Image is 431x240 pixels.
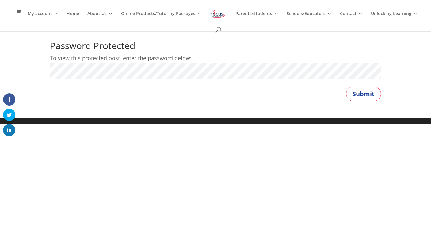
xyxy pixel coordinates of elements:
a: Parents/Students [235,11,278,26]
h1: Password Protected [50,41,381,53]
a: Schools/Educators [287,11,332,26]
p: To view this protected post, enter the password below: [50,53,381,63]
a: Unlocking Learning [371,11,418,26]
button: Submit [346,87,381,101]
a: Online Products/Tutoring Packages [121,11,201,26]
a: About Us [87,11,113,26]
img: Focus on Learning [210,8,226,19]
a: Contact [340,11,363,26]
a: Home [67,11,79,26]
a: My account [28,11,58,26]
